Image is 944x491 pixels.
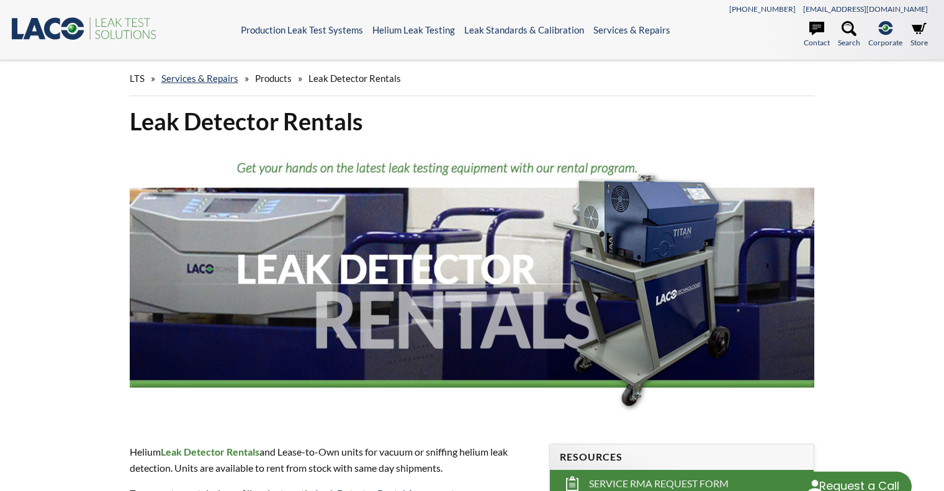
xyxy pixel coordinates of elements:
a: Leak Standards & Calibration [464,24,584,35]
span: Products [255,73,292,84]
a: [EMAIL_ADDRESS][DOMAIN_NAME] [803,4,928,14]
a: [PHONE_NUMBER] [729,4,796,14]
span: LTS [130,73,145,84]
span: Leak Detector Rentals [308,73,401,84]
h4: Resources [560,451,804,464]
a: Production Leak Test Systems [241,24,363,35]
div: » » » [130,61,815,96]
h1: Leak Detector Rentals [130,106,815,137]
a: Search [838,21,860,48]
span: Corporate [868,37,902,48]
strong: Leak Detector Rentals [161,446,259,457]
a: Services & Repairs [593,24,670,35]
a: Services & Repairs [161,73,238,84]
a: Contact [804,21,830,48]
p: Helium and Lease-to-Own units for vacuum or sniffing helium leak detection. Units are available t... [130,444,535,475]
span: Service RMA Request Form [589,477,729,490]
img: Leak Detector Rentals header [130,146,815,421]
a: Store [910,21,928,48]
a: Helium Leak Testing [372,24,455,35]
